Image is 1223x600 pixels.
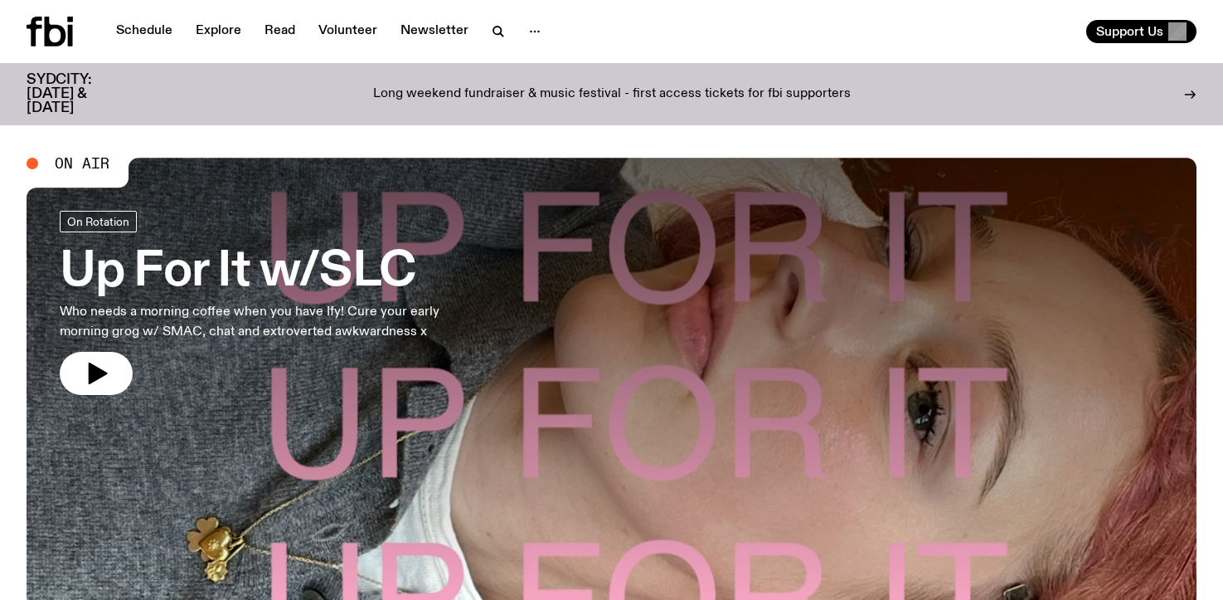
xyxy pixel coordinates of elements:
button: Support Us [1086,20,1196,43]
a: Up For It w/SLCWho needs a morning coffee when you have Ify! Cure your early morning grog w/ SMAC... [60,211,484,395]
a: Volunteer [308,20,387,43]
a: On Rotation [60,211,137,232]
a: Schedule [106,20,182,43]
h3: SYDCITY: [DATE] & [DATE] [27,73,133,115]
a: Explore [186,20,251,43]
a: Read [255,20,305,43]
p: Who needs a morning coffee when you have Ify! Cure your early morning grog w/ SMAC, chat and extr... [60,302,484,342]
h3: Up For It w/SLC [60,249,484,295]
a: Newsletter [391,20,478,43]
span: On Rotation [67,215,129,227]
p: Long weekend fundraiser & music festival - first access tickets for fbi supporters [373,87,851,102]
span: Support Us [1096,24,1163,39]
span: On Air [55,156,109,171]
